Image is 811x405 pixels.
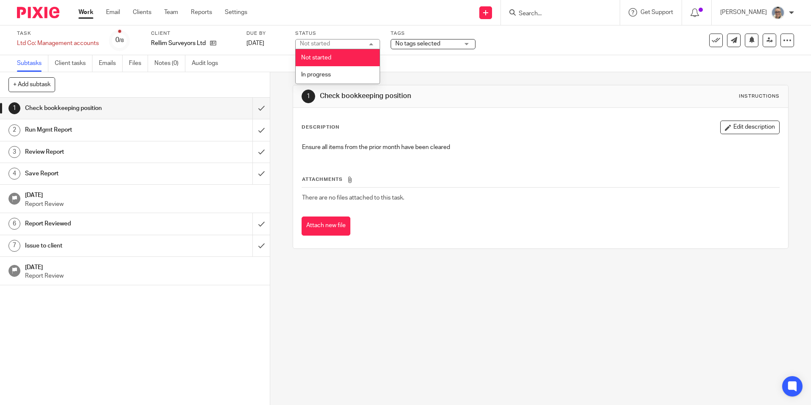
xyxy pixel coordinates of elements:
div: 2 [8,124,20,136]
a: Client tasks [55,55,92,72]
div: 0 [115,35,124,45]
div: Ltd Co: Management accounts [17,39,99,48]
div: 3 [8,146,20,158]
h1: Review Report [25,146,171,158]
div: 4 [8,168,20,180]
h1: Run Mgmt Report [25,124,171,136]
h1: Check bookkeeping position [320,92,559,101]
h1: [DATE] [25,189,262,200]
p: [PERSON_NAME] [720,8,767,17]
a: Clients [133,8,151,17]
a: Subtasks [17,55,48,72]
span: Get Support [640,9,673,15]
div: 1 [302,90,315,103]
input: Search [518,10,594,18]
h1: Save Report [25,167,171,180]
span: No tags selected [395,41,440,47]
button: Attach new file [302,217,350,236]
h1: [DATE] [25,261,262,272]
label: Tags [391,30,475,37]
button: Edit description [720,121,780,134]
span: There are no files attached to this task. [302,195,404,201]
a: Team [164,8,178,17]
a: Audit logs [192,55,224,72]
a: Work [78,8,93,17]
a: Notes (0) [154,55,185,72]
h1: Check bookkeeping position [25,102,171,115]
label: Due by [246,30,285,37]
label: Client [151,30,236,37]
h1: Issue to client [25,239,171,252]
a: Email [106,8,120,17]
p: Report Review [25,272,262,280]
label: Status [295,30,380,37]
p: Ensure all items from the prior month have been cleared [302,143,779,152]
div: 6 [8,218,20,230]
p: Report Review [25,200,262,208]
a: Reports [191,8,212,17]
span: [DATE] [246,40,264,46]
small: /8 [119,38,124,43]
button: + Add subtask [8,77,55,92]
a: Files [129,55,148,72]
label: Task [17,30,99,37]
span: In progress [301,72,331,78]
div: Instructions [739,93,780,100]
a: Settings [225,8,247,17]
span: Attachments [302,177,343,182]
div: 1 [8,102,20,114]
p: Rellim Surveyors Ltd [151,39,206,48]
a: Emails [99,55,123,72]
span: Not started [301,55,331,61]
h1: Report Reviewed [25,217,171,230]
img: Pixie [17,7,59,18]
img: Website%20Headshot.png [771,6,785,20]
div: Not started [300,41,330,47]
div: 7 [8,240,20,252]
p: Description [302,124,339,131]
